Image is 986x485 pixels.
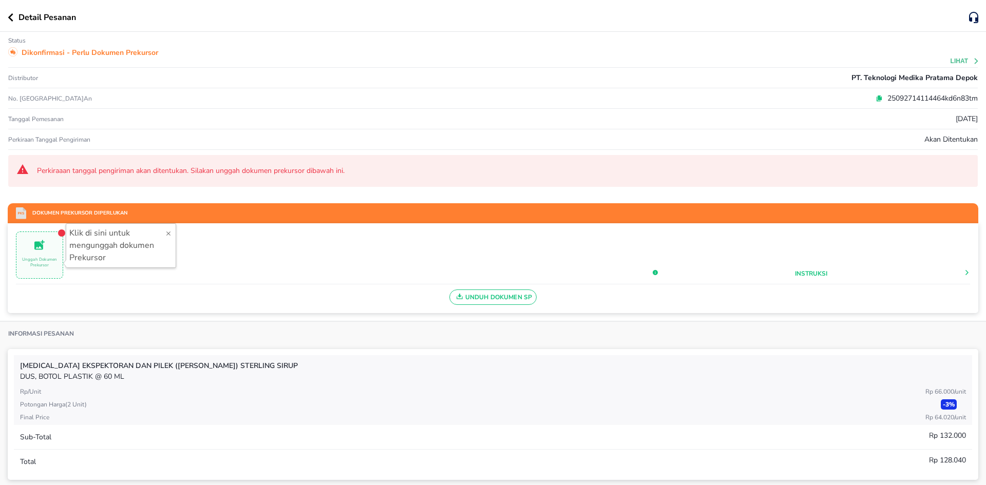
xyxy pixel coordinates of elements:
button: Lihat [951,57,980,65]
p: Rp/Unit [20,387,41,396]
p: Final Price [20,413,49,422]
p: Dokumen Prekursor Diperlukan [26,209,127,217]
button: Unduh Dokumen SP [449,289,537,305]
p: DUS, BOTOL PLASTIK @ 60 ML [20,371,966,382]
p: Distributor [8,74,38,82]
p: Klik di sini untuk mengunggah dokumen Prekursor [69,227,165,264]
p: Potongan harga ( 2 Unit ) [20,400,87,409]
p: Unggah Dokumen Prekursor [16,257,63,268]
p: Rp 66.000 [925,387,966,396]
p: Dikonfirmasi - Perlu Dokumen Prekursor [22,47,158,58]
p: No. [GEOGRAPHIC_DATA]an [8,94,331,103]
p: Informasi Pesanan [8,329,74,338]
p: Sub-Total [20,432,51,442]
button: Instruksi [795,269,827,278]
p: 25092714114464kd6n83tm [883,93,978,104]
p: Rp 132.000 [929,430,966,441]
span: Perkiraaan tanggal pengiriman akan ditentukan. Silakan unggah dokumen prekursor dibawah ini. [37,166,970,176]
p: [MEDICAL_DATA] EKSPEKTORAN dan PILEK ([PERSON_NAME]) Sterling SIRUP [20,360,966,371]
p: Rp 64.020 [925,413,966,422]
p: Perkiraan Tanggal Pengiriman [8,135,90,144]
p: Rp 128.040 [929,455,966,465]
p: [DATE] [956,113,978,124]
p: Detail Pesanan [18,11,76,24]
p: Total [20,456,36,467]
span: / Unit [954,387,966,396]
span: Unduh Dokumen SP [454,290,533,304]
p: - 3 % [941,399,957,410]
span: / Unit [954,413,966,421]
p: Tanggal pemesanan [8,115,64,123]
p: Status [8,36,26,45]
p: Akan ditentukan [924,134,978,145]
p: PT. Teknologi Medika Pratama Depok [851,72,978,83]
